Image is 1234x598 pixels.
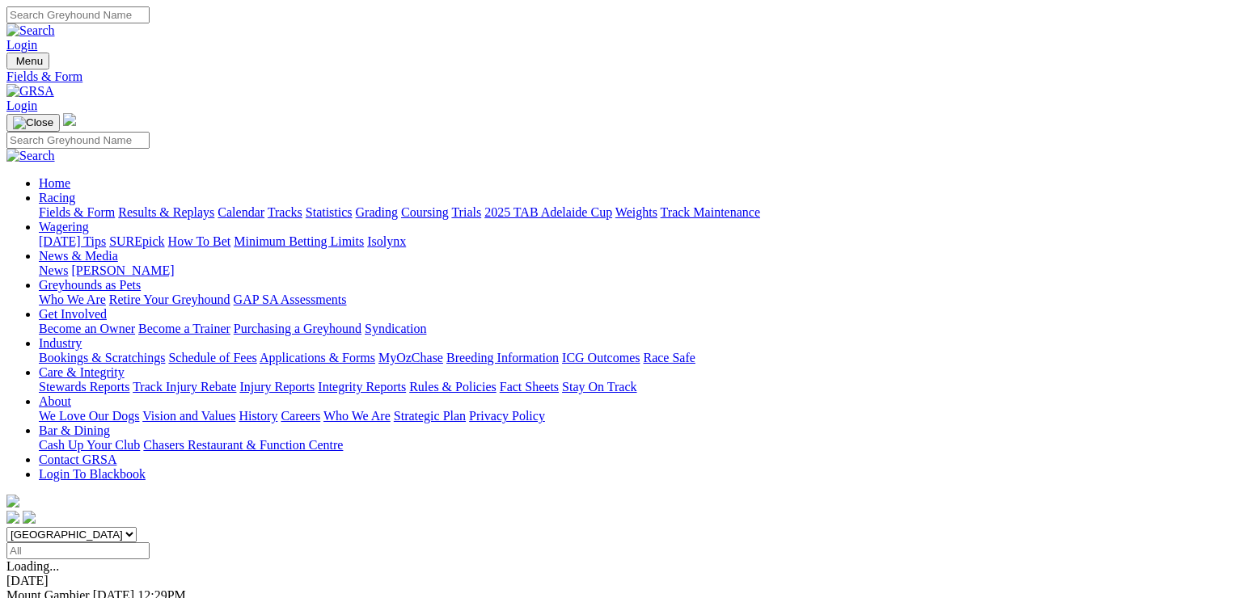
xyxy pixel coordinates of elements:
[234,234,364,248] a: Minimum Betting Limits
[118,205,214,219] a: Results & Replays
[6,511,19,524] img: facebook.svg
[39,234,1228,249] div: Wagering
[39,249,118,263] a: News & Media
[133,380,236,394] a: Track Injury Rebate
[318,380,406,394] a: Integrity Reports
[367,234,406,248] a: Isolynx
[356,205,398,219] a: Grading
[63,113,76,126] img: logo-grsa-white.png
[451,205,481,219] a: Trials
[39,322,135,335] a: Become an Owner
[409,380,497,394] a: Rules & Policies
[143,438,343,452] a: Chasers Restaurant & Function Centre
[234,322,361,335] a: Purchasing a Greyhound
[39,380,129,394] a: Stewards Reports
[281,409,320,423] a: Careers
[6,114,60,132] button: Toggle navigation
[39,176,70,190] a: Home
[6,495,19,507] img: logo-grsa-white.png
[39,453,116,466] a: Contact GRSA
[394,409,466,423] a: Strategic Plan
[39,438,140,452] a: Cash Up Your Club
[39,336,82,350] a: Industry
[23,511,36,524] img: twitter.svg
[39,423,110,437] a: Bar & Dining
[401,205,449,219] a: Coursing
[446,351,559,364] a: Breeding Information
[6,23,55,38] img: Search
[39,191,75,204] a: Racing
[39,278,141,292] a: Greyhounds as Pets
[138,322,230,335] a: Become a Trainer
[365,322,426,335] a: Syndication
[484,205,612,219] a: 2025 TAB Adelaide Cup
[39,293,1228,307] div: Greyhounds as Pets
[323,409,391,423] a: Who We Are
[234,293,347,306] a: GAP SA Assessments
[71,263,174,277] a: [PERSON_NAME]
[39,409,139,423] a: We Love Our Dogs
[168,234,231,248] a: How To Bet
[13,116,53,129] img: Close
[615,205,657,219] a: Weights
[6,132,150,149] input: Search
[239,409,277,423] a: History
[6,574,1228,588] div: [DATE]
[6,53,49,69] button: Toggle navigation
[469,409,545,423] a: Privacy Policy
[39,293,106,306] a: Who We Are
[39,205,1228,220] div: Racing
[268,205,302,219] a: Tracks
[562,351,640,364] a: ICG Outcomes
[39,263,68,277] a: News
[142,409,235,423] a: Vision and Values
[39,234,106,248] a: [DATE] Tips
[500,380,559,394] a: Fact Sheets
[6,149,55,163] img: Search
[6,559,59,573] span: Loading...
[6,38,37,52] a: Login
[168,351,256,364] a: Schedule of Fees
[260,351,375,364] a: Applications & Forms
[643,351,695,364] a: Race Safe
[39,380,1228,394] div: Care & Integrity
[306,205,353,219] a: Statistics
[39,351,165,364] a: Bookings & Scratchings
[6,542,150,559] input: Select date
[39,467,146,481] a: Login To Blackbook
[39,409,1228,423] div: About
[239,380,315,394] a: Injury Reports
[39,263,1228,278] div: News & Media
[39,365,125,379] a: Care & Integrity
[378,351,443,364] a: MyOzChase
[6,84,54,99] img: GRSA
[109,234,164,248] a: SUREpick
[109,293,230,306] a: Retire Your Greyhound
[39,351,1228,365] div: Industry
[16,55,43,67] span: Menu
[6,6,150,23] input: Search
[218,205,264,219] a: Calendar
[6,99,37,112] a: Login
[562,380,636,394] a: Stay On Track
[39,307,107,321] a: Get Involved
[6,69,1228,84] a: Fields & Form
[39,322,1228,336] div: Get Involved
[661,205,760,219] a: Track Maintenance
[39,205,115,219] a: Fields & Form
[39,438,1228,453] div: Bar & Dining
[39,394,71,408] a: About
[39,220,89,234] a: Wagering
